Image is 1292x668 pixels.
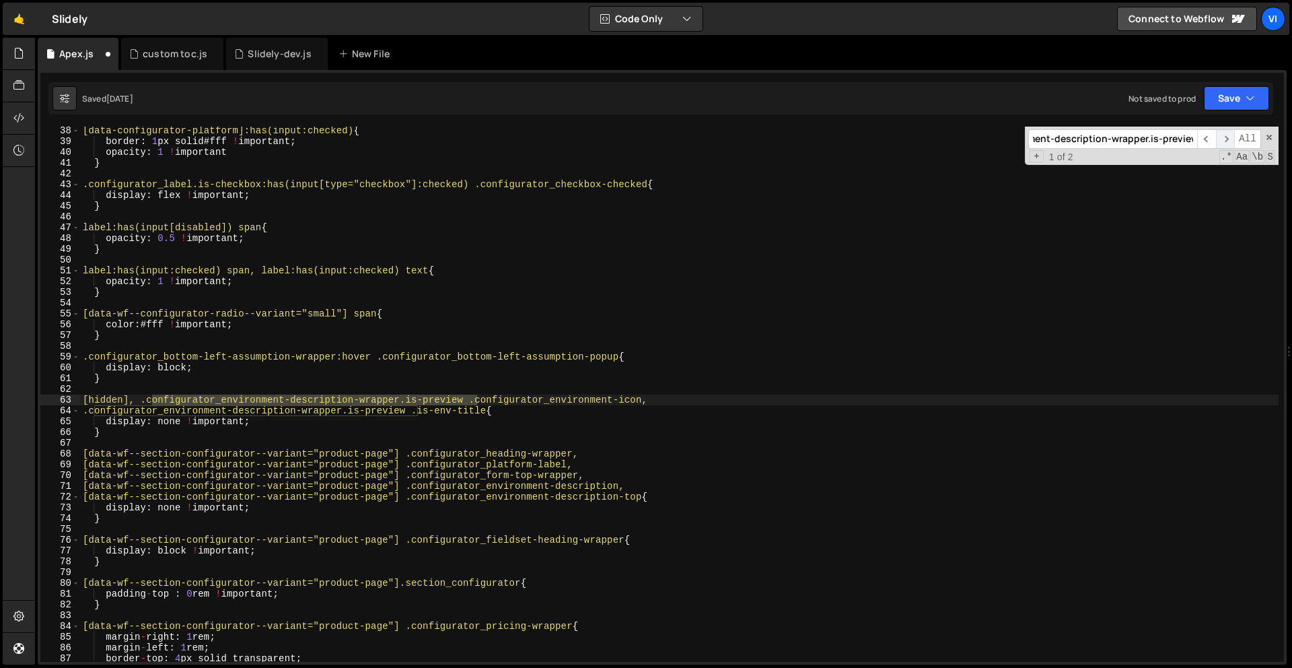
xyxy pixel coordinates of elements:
[1030,150,1044,162] span: Toggle Replace mode
[40,222,80,233] div: 47
[40,653,80,664] div: 87
[1028,129,1197,149] input: Search for
[40,416,80,427] div: 65
[40,578,80,589] div: 80
[40,373,80,384] div: 61
[338,47,395,61] div: New File
[3,3,36,35] a: 🤙
[40,621,80,632] div: 84
[40,556,80,567] div: 78
[40,308,80,319] div: 55
[40,384,80,395] div: 62
[589,7,703,31] button: Code Only
[40,265,80,276] div: 51
[40,470,80,481] div: 70
[40,158,80,168] div: 41
[40,502,80,513] div: 73
[40,233,80,244] div: 48
[40,545,80,556] div: 77
[1044,152,1079,162] span: 1 of 2
[40,211,80,222] div: 46
[40,427,80,438] div: 66
[1235,150,1249,164] span: CaseSensitive Search
[40,319,80,330] div: 56
[40,244,80,255] div: 49
[40,298,80,308] div: 54
[143,47,207,61] div: custom toc.js
[59,47,94,61] div: Apex.js
[1219,150,1233,164] span: RegExp Search
[1128,93,1196,104] div: Not saved to prod
[40,610,80,621] div: 83
[40,136,80,147] div: 39
[40,567,80,578] div: 79
[40,201,80,211] div: 45
[40,632,80,642] div: 85
[40,459,80,470] div: 69
[40,481,80,492] div: 71
[40,513,80,524] div: 74
[40,405,80,416] div: 64
[1266,150,1275,164] span: Search In Selection
[1234,129,1261,149] span: Alt-Enter
[1204,86,1269,110] button: Save
[40,492,80,502] div: 72
[40,125,80,136] div: 38
[1216,129,1235,149] span: ​
[40,352,80,362] div: 59
[52,11,87,27] div: Slidely
[40,524,80,535] div: 75
[40,599,80,610] div: 82
[82,93,133,104] div: Saved
[1250,150,1264,164] span: Whole Word Search
[40,255,80,265] div: 50
[40,276,80,287] div: 52
[40,168,80,179] div: 42
[40,438,80,448] div: 67
[40,147,80,158] div: 40
[248,47,311,61] div: Slidely-dev.js
[40,362,80,373] div: 60
[40,535,80,545] div: 76
[40,330,80,341] div: 57
[40,190,80,201] div: 44
[40,589,80,599] div: 81
[40,642,80,653] div: 86
[1197,129,1216,149] span: ​
[1117,7,1257,31] a: Connect to Webflow
[1261,7,1285,31] a: Vi
[40,395,80,405] div: 63
[106,93,133,104] div: [DATE]
[40,287,80,298] div: 53
[40,341,80,352] div: 58
[40,179,80,190] div: 43
[40,448,80,459] div: 68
